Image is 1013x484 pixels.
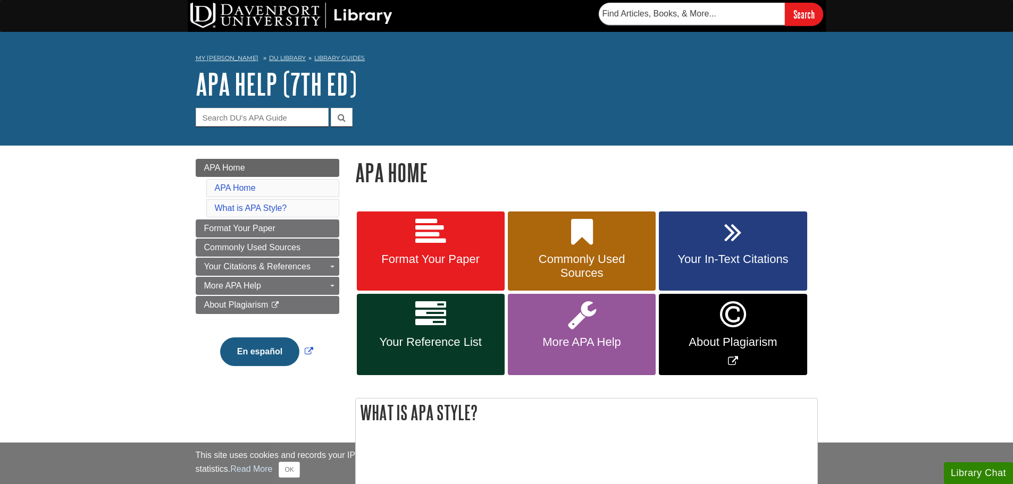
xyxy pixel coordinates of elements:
span: More APA Help [204,281,261,290]
span: Format Your Paper [365,252,497,266]
span: Your In-Text Citations [667,252,799,266]
a: More APA Help [508,294,656,375]
a: More APA Help [196,277,339,295]
i: This link opens in a new window [271,302,280,309]
a: Link opens in new window [217,347,316,356]
span: About Plagiarism [667,335,799,349]
span: Commonly Used Sources [516,252,648,280]
a: Your Citations & References [196,258,339,276]
img: DU Library [190,3,392,28]
span: Your Citations & References [204,262,311,271]
a: APA Help (7th Ed) [196,67,357,100]
a: APA Home [215,183,256,192]
a: Commonly Used Sources [196,239,339,257]
input: Search DU's APA Guide [196,108,329,126]
div: Guide Page Menu [196,159,339,384]
span: About Plagiarism [204,300,269,309]
a: Read More [230,464,272,473]
a: My [PERSON_NAME] [196,54,258,63]
span: More APA Help [516,335,648,349]
a: APA Home [196,159,339,177]
div: This site uses cookies and records your IP address for usage statistics. Additionally, we use Goo... [196,449,818,478]
span: Format Your Paper [204,224,275,233]
button: Library Chat [944,462,1013,484]
span: APA Home [204,163,245,172]
a: Commonly Used Sources [508,211,656,291]
a: Link opens in new window [659,294,807,375]
a: DU Library [269,54,306,62]
h2: What is APA Style? [356,398,817,427]
a: Library Guides [314,54,365,62]
nav: breadcrumb [196,51,818,68]
h1: APA Home [355,159,818,186]
form: Searches DU Library's articles, books, and more [599,3,823,26]
button: En español [220,337,299,366]
a: Your In-Text Citations [659,211,807,291]
a: About Plagiarism [196,296,339,314]
a: Your Reference List [357,294,505,375]
a: What is APA Style? [215,203,287,213]
a: Format Your Paper [196,219,339,237]
span: Commonly Used Sources [204,243,300,252]
input: Search [785,3,823,26]
button: Close [279,462,299,478]
input: Find Articles, Books, & More... [599,3,785,25]
span: Your Reference List [365,335,497,349]
a: Format Your Paper [357,211,505,291]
